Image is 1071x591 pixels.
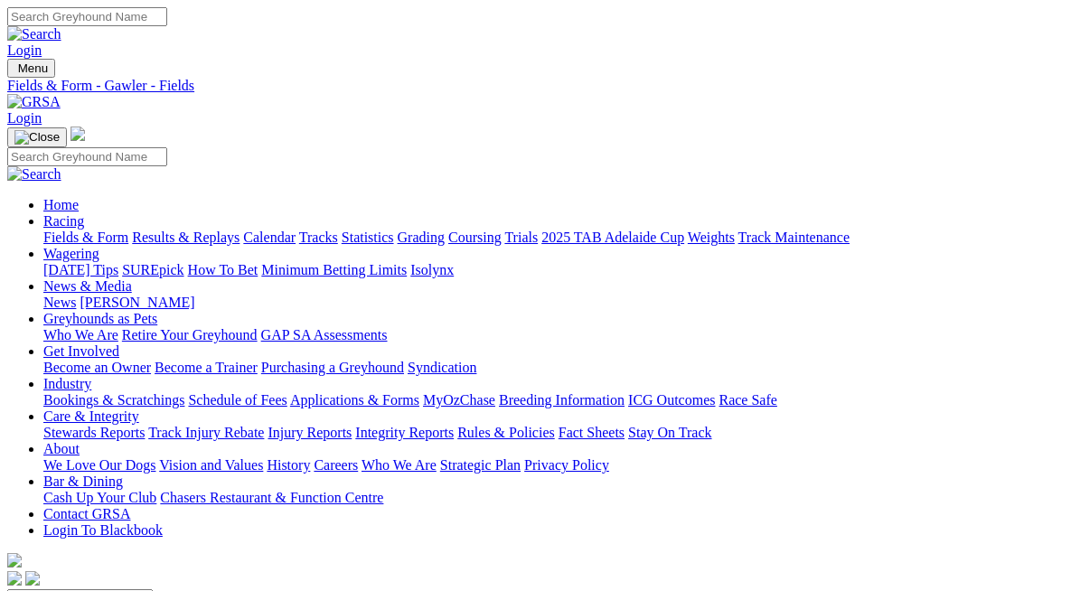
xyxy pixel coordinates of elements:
[122,327,258,342] a: Retire Your Greyhound
[43,392,1064,408] div: Industry
[43,474,123,489] a: Bar & Dining
[268,425,352,440] a: Injury Reports
[7,147,167,166] input: Search
[261,327,388,342] a: GAP SA Assessments
[43,392,184,408] a: Bookings & Scratchings
[457,425,555,440] a: Rules & Policies
[18,61,48,75] span: Menu
[314,457,358,473] a: Careers
[7,127,67,147] button: Toggle navigation
[43,343,119,359] a: Get Involved
[7,26,61,42] img: Search
[7,553,22,568] img: logo-grsa-white.png
[290,392,419,408] a: Applications & Forms
[43,327,118,342] a: Who We Are
[43,425,145,440] a: Stewards Reports
[159,457,263,473] a: Vision and Values
[628,392,715,408] a: ICG Outcomes
[160,490,383,505] a: Chasers Restaurant & Function Centre
[43,360,1064,376] div: Get Involved
[7,94,61,110] img: GRSA
[43,425,1064,441] div: Care & Integrity
[7,571,22,586] img: facebook.svg
[122,262,183,277] a: SUREpick
[448,230,502,245] a: Coursing
[43,278,132,294] a: News & Media
[43,262,1064,278] div: Wagering
[362,457,437,473] a: Who We Are
[43,490,1064,506] div: Bar & Dining
[524,457,609,473] a: Privacy Policy
[43,457,1064,474] div: About
[43,197,79,212] a: Home
[355,425,454,440] a: Integrity Reports
[738,230,850,245] a: Track Maintenance
[43,490,156,505] a: Cash Up Your Club
[7,78,1064,94] a: Fields & Form - Gawler - Fields
[559,425,625,440] a: Fact Sheets
[188,392,287,408] a: Schedule of Fees
[43,230,128,245] a: Fields & Form
[499,392,625,408] a: Breeding Information
[243,230,296,245] a: Calendar
[43,457,155,473] a: We Love Our Dogs
[440,457,521,473] a: Strategic Plan
[7,7,167,26] input: Search
[43,506,130,521] a: Contact GRSA
[504,230,538,245] a: Trials
[25,571,40,586] img: twitter.svg
[43,441,80,456] a: About
[132,230,240,245] a: Results & Replays
[7,166,61,183] img: Search
[43,360,151,375] a: Become an Owner
[43,522,163,538] a: Login To Blackbook
[410,262,454,277] a: Isolynx
[688,230,735,245] a: Weights
[43,246,99,261] a: Wagering
[43,408,139,424] a: Care & Integrity
[155,360,258,375] a: Become a Trainer
[43,327,1064,343] div: Greyhounds as Pets
[541,230,684,245] a: 2025 TAB Adelaide Cup
[43,213,84,229] a: Racing
[267,457,310,473] a: History
[43,376,91,391] a: Industry
[719,392,776,408] a: Race Safe
[408,360,476,375] a: Syndication
[43,262,118,277] a: [DATE] Tips
[261,262,407,277] a: Minimum Betting Limits
[261,360,404,375] a: Purchasing a Greyhound
[342,230,394,245] a: Statistics
[398,230,445,245] a: Grading
[43,311,157,326] a: Greyhounds as Pets
[14,130,60,145] img: Close
[70,127,85,141] img: logo-grsa-white.png
[628,425,711,440] a: Stay On Track
[43,295,1064,311] div: News & Media
[299,230,338,245] a: Tracks
[7,110,42,126] a: Login
[188,262,258,277] a: How To Bet
[423,392,495,408] a: MyOzChase
[148,425,264,440] a: Track Injury Rebate
[7,42,42,58] a: Login
[43,295,76,310] a: News
[7,59,55,78] button: Toggle navigation
[43,230,1064,246] div: Racing
[80,295,194,310] a: [PERSON_NAME]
